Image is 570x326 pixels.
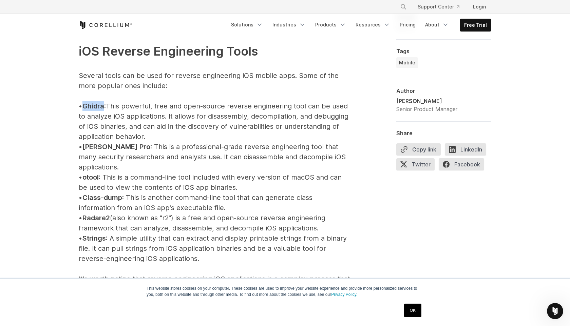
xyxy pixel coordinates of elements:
div: Author [396,87,491,94]
span: [PERSON_NAME] Pro [82,143,150,151]
span: Mobile [399,59,415,66]
a: Facebook [439,158,488,173]
span: Class-dump [82,193,122,202]
span: Twitter [396,158,435,170]
a: OK [404,304,421,317]
span: : [104,102,106,110]
a: Products [311,19,350,31]
span: otool [82,173,99,181]
span: iOS Reverse Engineering Tools [79,44,258,59]
button: Copy link [396,143,441,156]
a: Corellium Home [79,21,133,29]
a: Privacy Policy. [331,292,357,297]
p: This website stores cookies on your computer. These cookies are used to improve your website expe... [147,285,423,298]
a: LinkedIn [445,143,490,158]
div: [PERSON_NAME] [396,97,457,105]
span: Radare2 [82,214,110,222]
a: Twitter [396,158,439,173]
a: Free Trial [460,19,491,31]
a: About [421,19,453,31]
a: Solutions [227,19,267,31]
span: Ghidra [82,102,104,110]
a: Pricing [396,19,420,31]
div: Senior Product Manager [396,105,457,113]
a: Resources [351,19,394,31]
a: Support Center [412,1,465,13]
a: Login [468,1,491,13]
button: Search [397,1,410,13]
span: Strings [82,234,106,242]
a: Mobile [396,57,418,68]
div: Navigation Menu [227,19,491,32]
div: Navigation Menu [392,1,491,13]
div: Share [396,130,491,137]
span: Facebook [439,158,484,170]
a: Industries [268,19,310,31]
iframe: Intercom live chat [547,303,563,319]
div: Tags [396,48,491,55]
span: LinkedIn [445,143,486,156]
